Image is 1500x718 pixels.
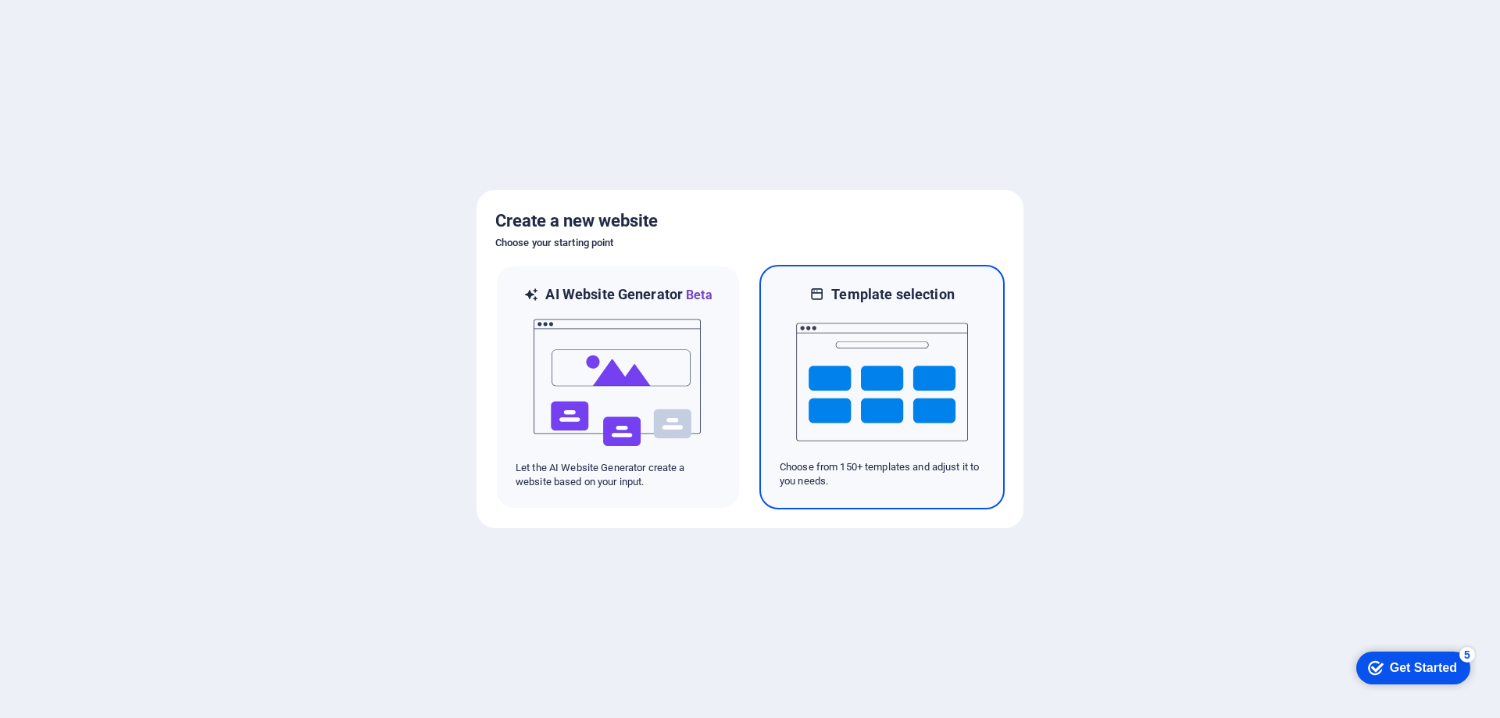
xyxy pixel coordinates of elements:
div: AI Website GeneratorBetaaiLet the AI Website Generator create a website based on your input. [495,265,741,509]
div: Template selectionChoose from 150+ templates and adjust it to you needs. [759,265,1005,509]
p: Let the AI Website Generator create a website based on your input. [516,461,720,489]
img: ai [532,305,704,461]
h6: Choose your starting point [495,234,1005,252]
div: 5 [116,3,131,19]
p: Choose from 150+ templates and adjust it to you needs. [780,460,984,488]
div: Get Started 5 items remaining, 0% complete [12,8,127,41]
h6: AI Website Generator [545,285,712,305]
h6: Template selection [831,285,954,304]
div: Get Started [46,17,113,31]
span: Beta [683,288,712,302]
h5: Create a new website [495,209,1005,234]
